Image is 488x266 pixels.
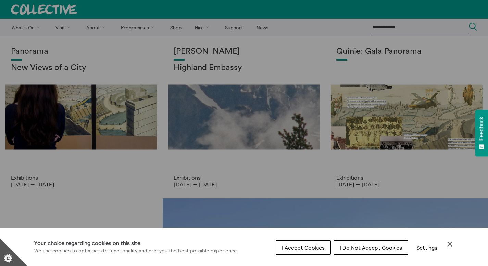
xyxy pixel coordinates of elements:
[478,117,485,141] span: Feedback
[475,110,488,156] button: Feedback - Show survey
[276,240,331,255] button: I Accept Cookies
[34,247,238,255] p: We use cookies to optimise site functionality and give you the best possible experience.
[282,244,325,251] span: I Accept Cookies
[446,240,454,248] button: Close Cookie Control
[334,240,408,255] button: I Do Not Accept Cookies
[340,244,402,251] span: I Do Not Accept Cookies
[34,239,238,247] h1: Your choice regarding cookies on this site
[416,244,437,251] span: Settings
[411,241,443,254] button: Settings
